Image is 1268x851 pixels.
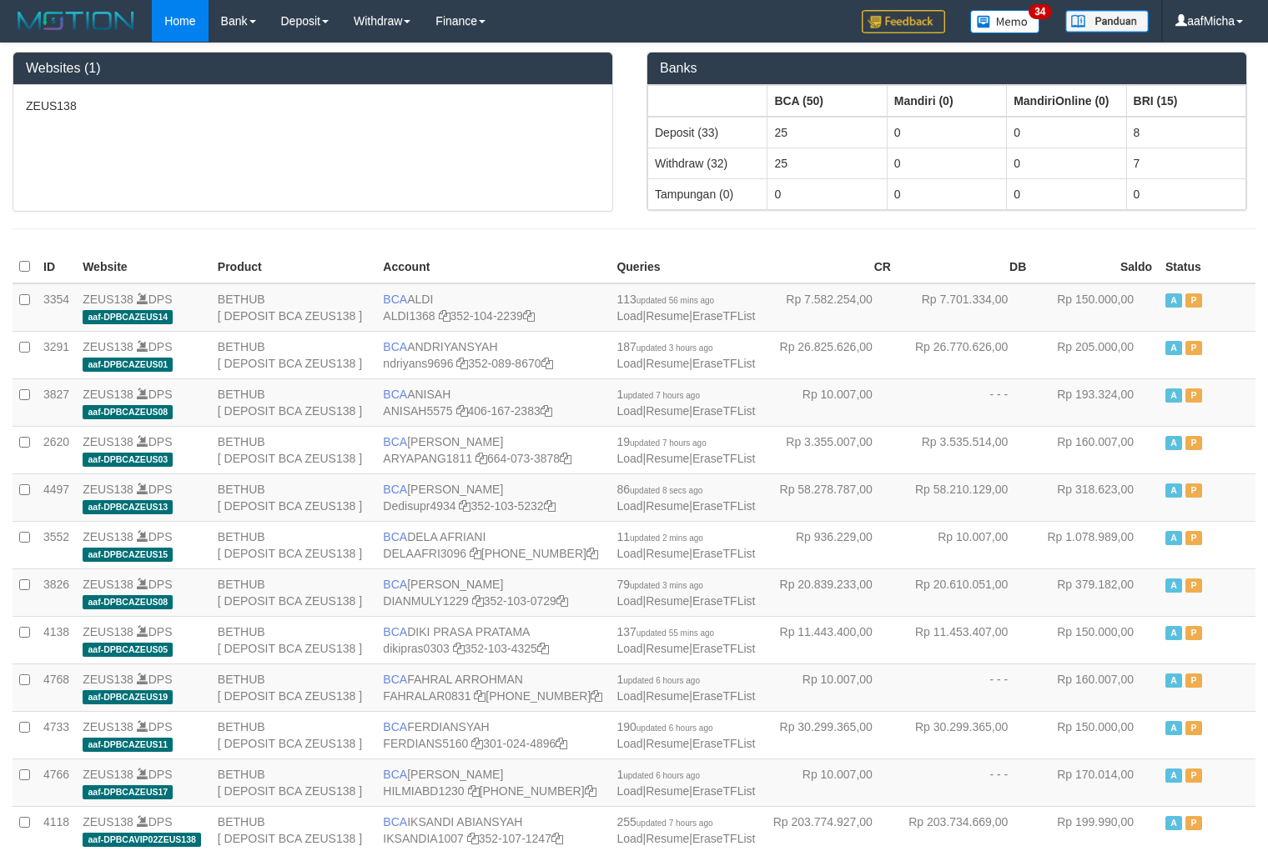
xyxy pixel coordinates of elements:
span: Active [1165,388,1182,403]
th: Group: activate to sort column ascending [1007,85,1126,117]
td: 4497 [37,473,76,521]
th: Saldo [1033,251,1159,283]
span: updated 3 hours ago [637,343,713,353]
th: Product [211,251,377,283]
a: Copy 7495214257 to clipboard [585,784,596,798]
span: | | [616,483,755,513]
span: 11 [616,530,702,543]
td: DPS [76,426,211,473]
span: updated 3 mins ago [630,581,703,590]
th: DB [898,251,1033,283]
td: 4768 [37,663,76,711]
a: Copy HILMIABD1230 to clipboard [468,784,480,798]
a: EraseTFList [692,452,755,465]
a: Load [616,404,642,418]
a: Resume [646,547,689,560]
img: MOTION_logo.png [13,8,139,33]
td: Rp 11.443.400,00 [762,616,897,663]
a: Load [616,309,642,323]
td: 0 [1007,117,1126,148]
span: Paused [1185,816,1202,830]
span: BCA [383,530,407,543]
td: Rp 936.229,00 [762,521,897,568]
a: Resume [646,499,689,513]
a: Resume [646,737,689,750]
span: Active [1165,531,1182,545]
p: ZEUS138 [26,98,600,114]
a: EraseTFList [692,547,755,560]
a: Resume [646,452,689,465]
a: EraseTFList [692,832,755,845]
td: - - - [898,378,1033,426]
td: FAHRAL ARROHMAN [PHONE_NUMBER] [376,663,610,711]
span: BCA [383,435,407,448]
a: ZEUS138 [83,578,133,591]
a: Resume [646,784,689,798]
span: 19 [616,435,706,448]
span: updated 6 hours ago [623,676,700,685]
span: Paused [1185,721,1202,735]
a: Resume [646,404,689,418]
span: BCA [383,768,407,781]
a: EraseTFList [692,309,755,323]
a: Copy 6640733878 to clipboard [560,452,571,465]
span: aaf-DPBCAVIP02ZEUS138 [83,833,201,847]
a: ALDI1368 [383,309,435,323]
span: BCA [383,388,407,401]
span: 1 [616,388,700,401]
td: Rp 58.278.787,00 [762,473,897,521]
td: ALDI 352-104-2239 [376,283,610,332]
span: Paused [1185,341,1202,355]
span: aaf-DPBCAZEUS11 [83,738,173,752]
td: ANDRIYANSYAH 352-089-8670 [376,331,610,378]
td: ANISAH 406-167-2383 [376,378,610,426]
span: BCA [383,340,407,353]
td: Rp 160.007,00 [1033,426,1159,473]
span: BCA [383,673,407,686]
td: Tampungan (0) [648,178,767,209]
span: | | [616,673,755,703]
th: Group: activate to sort column ascending [1126,85,1245,117]
a: Resume [646,689,689,703]
span: Active [1165,721,1182,735]
td: Rp 30.299.365,00 [898,711,1033,758]
a: ANISAH5575 [383,404,452,418]
td: BETHUB [ DEPOSIT BCA ZEUS138 ] [211,521,377,568]
span: updated 7 hours ago [623,391,700,400]
a: EraseTFList [692,404,755,418]
a: Load [616,452,642,465]
td: Rp 150.000,00 [1033,616,1159,663]
a: Copy 3521035232 to clipboard [544,499,556,513]
td: Rp 11.453.407,00 [898,616,1033,663]
td: [PERSON_NAME] 352-103-0729 [376,568,610,616]
span: 34 [1029,4,1051,19]
a: Load [616,547,642,560]
a: Copy FERDIANS5160 to clipboard [471,737,483,750]
a: EraseTFList [692,689,755,703]
a: dikipras0303 [383,642,449,655]
td: 4733 [37,711,76,758]
td: Rp 26.770.626,00 [898,331,1033,378]
td: Rp 10.007,00 [762,758,897,806]
a: Resume [646,642,689,655]
a: Copy FAHRALAR0831 to clipboard [474,689,486,703]
a: EraseTFList [692,594,755,608]
span: aaf-DPBCAZEUS05 [83,643,173,657]
td: 0 [1007,148,1126,178]
a: ZEUS138 [83,720,133,733]
a: ZEUS138 [83,483,133,496]
a: ZEUS138 [83,625,133,638]
td: [PERSON_NAME] [PHONE_NUMBER] [376,758,610,806]
a: EraseTFList [692,784,755,798]
span: 79 [616,578,702,591]
span: BCA [383,578,407,591]
td: Rp 318.623,00 [1033,473,1159,521]
td: 2620 [37,426,76,473]
span: aaf-DPBCAZEUS13 [83,500,173,514]
a: FERDIANS5160 [383,737,468,750]
span: updated 6 hours ago [637,723,713,733]
a: Copy 3521042239 to clipboard [523,309,535,323]
td: Withdraw (32) [648,148,767,178]
td: DPS [76,283,211,332]
td: BETHUB [ DEPOSIT BCA ZEUS138 ] [211,568,377,616]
